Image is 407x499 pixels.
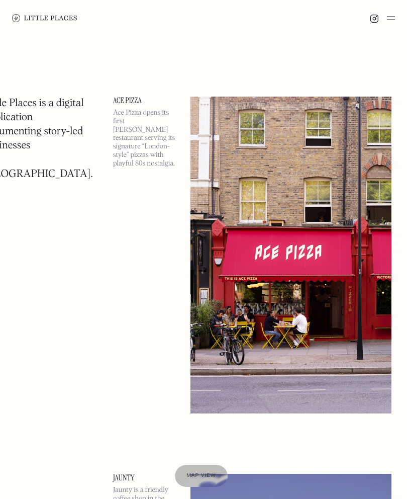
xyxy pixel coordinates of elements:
a: Jaunty [113,474,178,482]
a: Map view [175,465,228,487]
a: Ace Pizza [113,97,178,105]
span: Map view [187,473,216,478]
img: Ace Pizza [190,97,391,413]
p: Ace Pizza opens its first [PERSON_NAME] restaurant serving its signature “London-style” pizzas wi... [113,109,178,168]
